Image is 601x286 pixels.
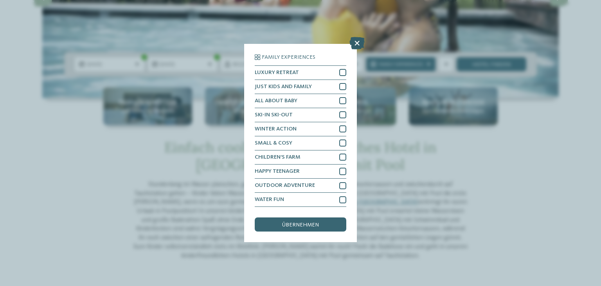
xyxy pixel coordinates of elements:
[255,154,300,160] span: CHILDREN’S FARM
[255,140,292,146] span: SMALL & COSY
[255,126,297,132] span: WINTER ACTION
[255,197,284,202] span: WATER FUN
[255,70,299,75] span: LUXURY RETREAT
[255,168,300,174] span: HAPPY TEENAGER
[255,98,297,103] span: ALL ABOUT BABY
[255,112,293,118] span: SKI-IN SKI-OUT
[255,84,312,89] span: JUST KIDS AND FAMILY
[282,222,319,228] span: übernehmen
[255,183,315,188] span: OUTDOOR ADVENTURE
[262,54,315,60] span: Family Experiences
